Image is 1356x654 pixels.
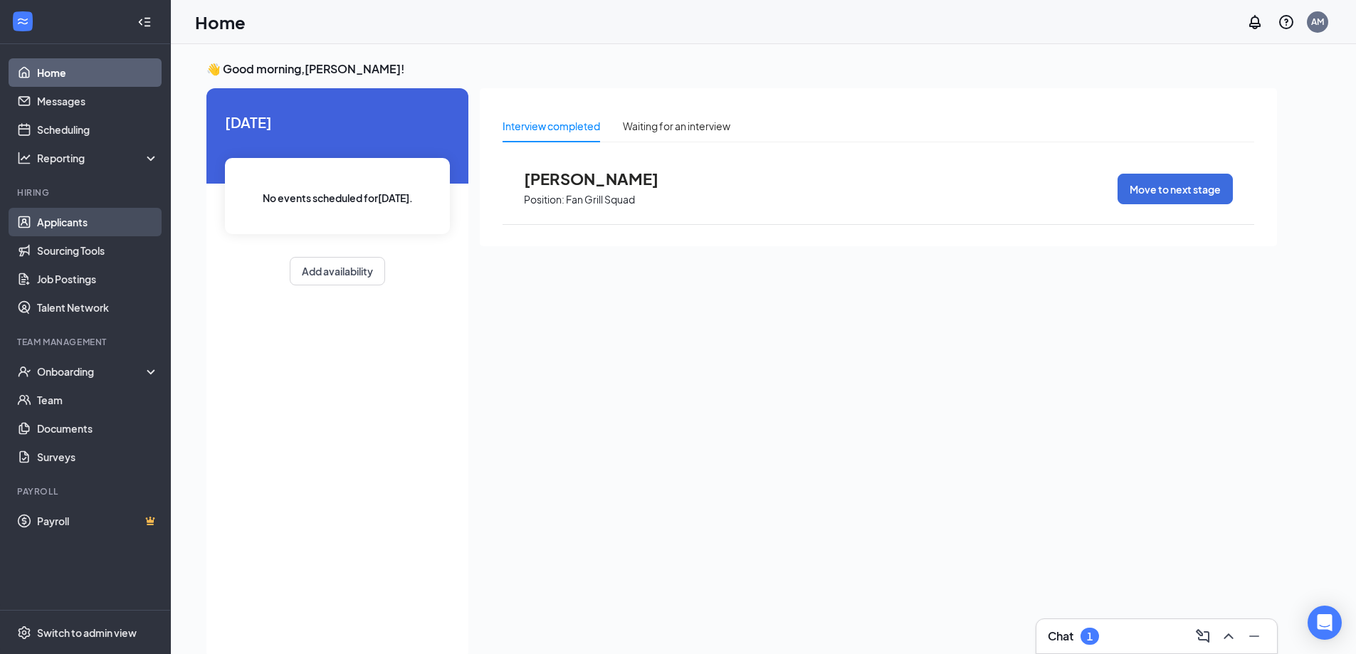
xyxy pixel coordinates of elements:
button: Add availability [290,257,385,285]
a: Talent Network [37,293,159,322]
svg: UserCheck [17,364,31,379]
div: AM [1311,16,1324,28]
div: Reporting [37,151,159,165]
button: Minimize [1243,625,1266,648]
a: Messages [37,87,159,115]
svg: Notifications [1246,14,1263,31]
div: Switch to admin view [37,626,137,640]
svg: WorkstreamLogo [16,14,30,28]
svg: Analysis [17,151,31,165]
h3: Chat [1048,628,1073,644]
button: Move to next stage [1118,174,1233,204]
a: PayrollCrown [37,507,159,535]
div: Waiting for an interview [623,118,730,134]
div: Hiring [17,186,156,199]
button: ComposeMessage [1192,625,1214,648]
a: Job Postings [37,265,159,293]
p: Fan Grill Squad [566,193,635,206]
svg: QuestionInfo [1278,14,1295,31]
a: Home [37,58,159,87]
svg: Minimize [1246,628,1263,645]
button: ChevronUp [1217,625,1240,648]
svg: ChevronUp [1220,628,1237,645]
h3: 👋 Good morning, [PERSON_NAME] ! [206,61,1277,77]
h1: Home [195,10,246,34]
span: [PERSON_NAME] [524,169,680,188]
a: Scheduling [37,115,159,144]
div: 1 [1087,631,1093,643]
div: Onboarding [37,364,147,379]
a: Applicants [37,208,159,236]
a: Sourcing Tools [37,236,159,265]
div: Payroll [17,485,156,497]
a: Team [37,386,159,414]
div: Team Management [17,336,156,348]
span: [DATE] [225,111,450,133]
svg: Collapse [137,15,152,29]
div: Open Intercom Messenger [1308,606,1342,640]
a: Documents [37,414,159,443]
svg: Settings [17,626,31,640]
a: Surveys [37,443,159,471]
p: Position: [524,193,564,206]
span: No events scheduled for [DATE] . [263,190,413,206]
div: Interview completed [503,118,600,134]
svg: ComposeMessage [1194,628,1212,645]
